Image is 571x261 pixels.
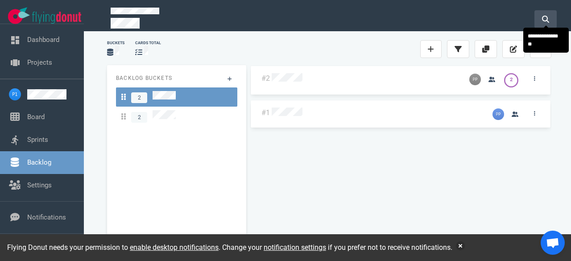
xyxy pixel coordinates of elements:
span: 2 [131,112,147,123]
img: 26 [492,108,504,120]
a: Board [27,113,45,121]
a: 2 [116,107,237,126]
div: Buckets [107,40,124,46]
a: Dashboard [27,36,59,44]
a: notification settings [264,243,326,252]
span: . Change your if you prefer not to receive notifications. [219,243,452,252]
div: Chat abierto [541,231,565,255]
p: Backlog Buckets [116,74,237,82]
a: Sprints [27,136,48,144]
a: Settings [27,181,52,189]
div: 2 [510,76,513,84]
span: Flying Donut needs your permission to [7,243,219,252]
img: 26 [469,74,481,85]
a: #2 [261,74,270,83]
div: cards total [135,40,161,46]
a: enable desktop notifications [130,243,219,252]
a: Notifications [27,213,66,221]
a: Projects [27,58,52,66]
a: 2 [116,87,237,107]
a: Backlog [27,158,51,166]
img: Flying Donut text logo [32,12,81,24]
a: #1 [261,108,270,117]
span: 2 [131,92,147,103]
